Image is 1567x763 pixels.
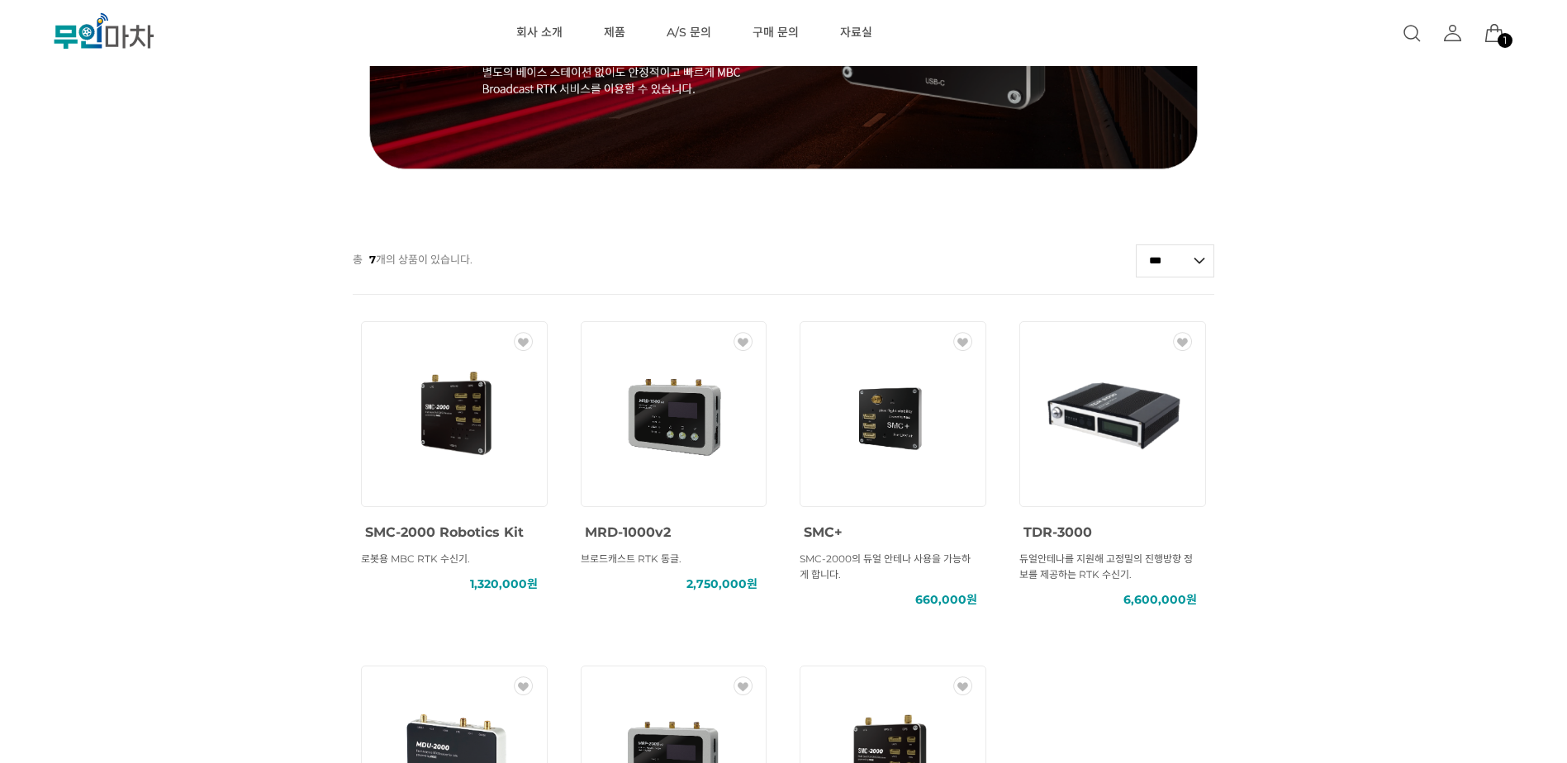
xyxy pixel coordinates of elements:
[585,524,671,540] span: MRD-1000v2
[1023,524,1092,540] span: TDR-3000
[369,253,376,266] strong: 7
[581,552,681,565] span: 브로드캐스트 RTK 동글.
[365,524,524,540] span: SMC-2000 Robotics Kit
[1123,592,1197,608] span: 6,600,000원
[1023,521,1092,541] a: TDR-3000
[819,340,967,489] img: SMC+
[365,521,524,541] a: SMC-2000 Robotics Kit
[1038,340,1187,489] img: TDR-3000
[804,524,843,540] span: SMC+
[1503,36,1507,45] span: 1
[585,521,671,541] a: MRD-1000v2
[600,340,748,489] img: MRD-1000v2
[380,340,529,489] img: SMC-2000 Robotics Kit
[361,552,470,565] span: 로봇용 MBC RTK 수신기.
[800,552,971,581] span: SMC-2000의 듀얼 안테나 사용을 가능하게 합니다.
[686,576,757,592] span: 2,750,000원
[470,576,538,592] span: 1,320,000원
[353,244,472,275] p: 총 개의 상품이 있습니다.
[804,521,843,541] a: SMC+
[915,592,977,608] span: 660,000원
[1019,552,1193,581] span: 듀얼안테나를 지원해 고정밀의 진행방향 정보를 제공하는 RTK 수신기.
